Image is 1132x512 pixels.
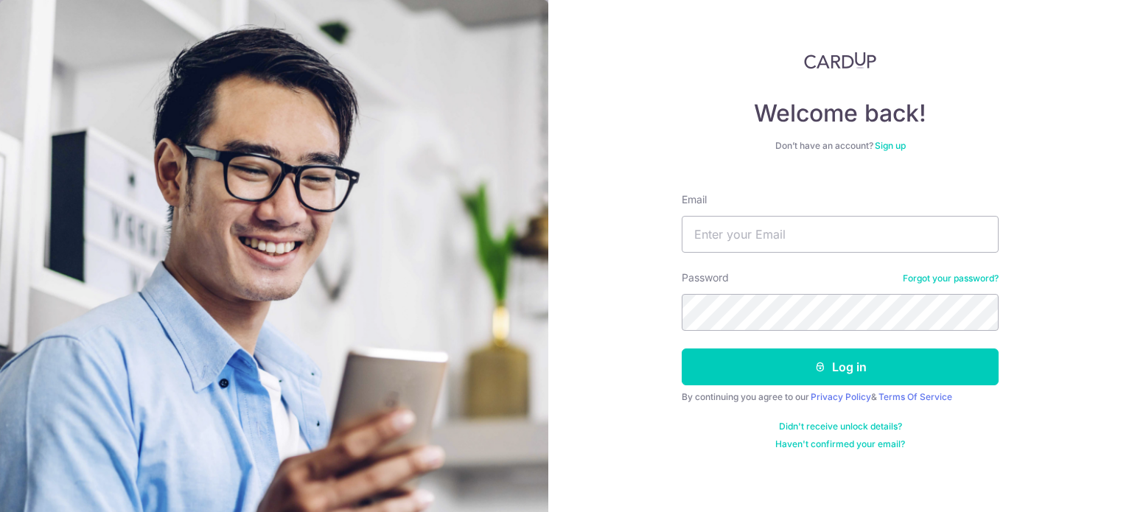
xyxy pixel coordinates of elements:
[682,140,999,152] div: Don’t have an account?
[682,270,729,285] label: Password
[804,52,876,69] img: CardUp Logo
[682,99,999,128] h4: Welcome back!
[875,140,906,151] a: Sign up
[682,391,999,403] div: By continuing you agree to our &
[903,273,999,284] a: Forgot your password?
[779,421,902,432] a: Didn't receive unlock details?
[775,438,905,450] a: Haven't confirmed your email?
[682,216,999,253] input: Enter your Email
[682,192,707,207] label: Email
[878,391,952,402] a: Terms Of Service
[811,391,871,402] a: Privacy Policy
[682,348,999,385] button: Log in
